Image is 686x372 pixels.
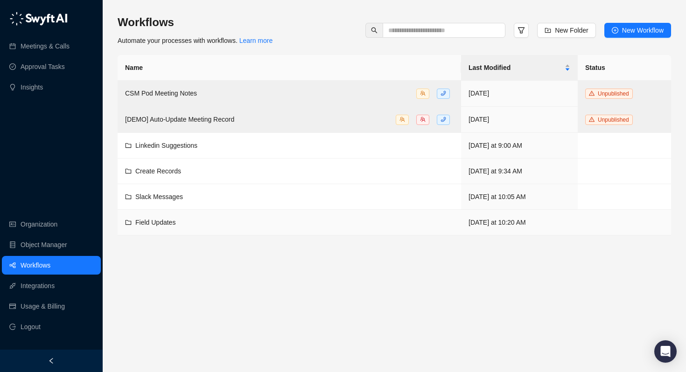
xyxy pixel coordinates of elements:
span: phone [441,117,446,122]
span: Unpublished [598,117,629,123]
a: Workflows [21,256,50,275]
a: Integrations [21,276,55,295]
a: Approval Tasks [21,57,65,76]
span: Last Modified [469,62,563,73]
span: New Workflow [622,25,664,35]
a: Usage & Billing [21,297,65,316]
td: [DATE] at 10:05 AM [461,184,578,210]
a: Object Manager [21,235,67,254]
span: team [399,117,405,122]
button: New Workflow [604,23,671,38]
a: Meetings & Calls [21,37,70,55]
span: Linkedin Suggestions [135,142,197,149]
span: Unpublished [598,90,629,97]
span: warning [589,90,595,96]
span: phone [441,90,446,96]
span: team [420,117,426,122]
a: Organization [21,215,57,234]
th: Status [578,55,671,81]
span: folder-add [545,27,551,34]
span: plus-circle [612,27,618,34]
span: CSM Pod Meeting Notes [125,90,197,97]
th: Name [118,55,461,81]
span: folder [125,168,132,174]
td: [DATE] at 9:00 AM [461,133,578,158]
span: search [371,27,378,34]
button: New Folder [537,23,596,38]
span: left [48,358,55,364]
span: Create Records [135,167,181,175]
span: warning [589,117,595,122]
span: Slack Messages [135,193,183,200]
td: [DATE] at 9:34 AM [461,158,578,184]
span: Logout [21,317,41,336]
img: logo-05li4sbe.png [9,12,68,26]
span: New Folder [555,25,588,35]
span: logout [9,324,16,330]
td: [DATE] [461,107,578,133]
span: Automate your processes with workflows. [118,37,273,44]
span: filter [518,27,525,34]
span: folder [125,219,132,226]
div: Open Intercom Messenger [654,340,677,363]
span: team [420,90,426,96]
span: [DEMO] Auto-Update Meeting Record [125,116,234,123]
span: Field Updates [135,219,175,226]
h3: Workflows [118,15,273,30]
a: Learn more [239,37,273,44]
td: [DATE] [461,81,578,107]
span: folder [125,193,132,200]
span: folder [125,142,132,149]
a: Insights [21,78,43,96]
td: [DATE] at 10:20 AM [461,210,578,235]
